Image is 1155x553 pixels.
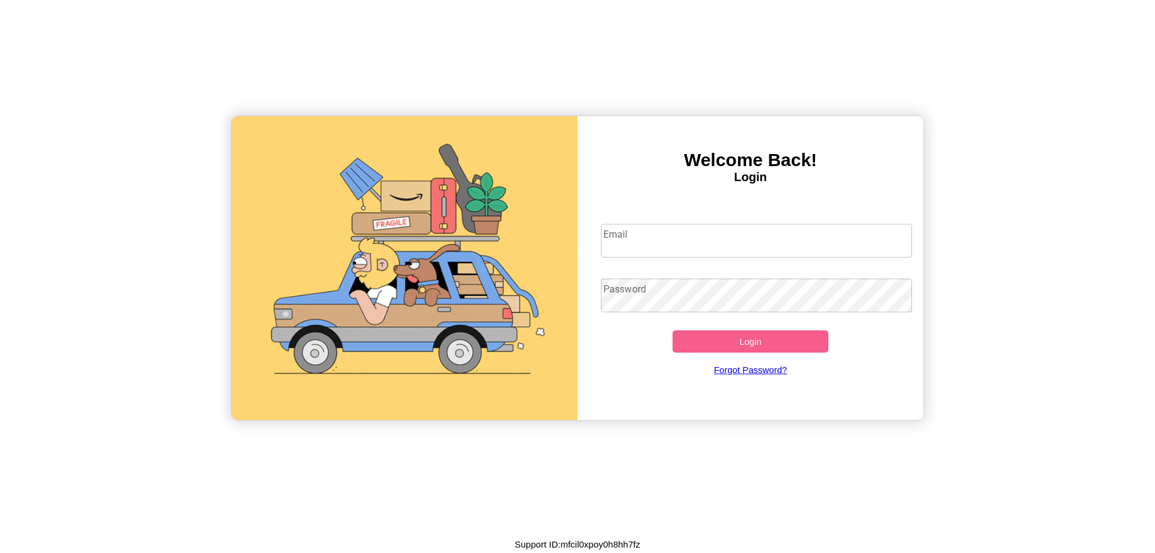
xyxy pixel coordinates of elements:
[673,330,828,353] button: Login
[577,150,923,170] h3: Welcome Back!
[577,170,923,184] h4: Login
[232,116,577,420] img: gif
[515,536,640,552] p: Support ID: mfcil0xpoy0h8hh7fz
[595,353,907,387] a: Forgot Password?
